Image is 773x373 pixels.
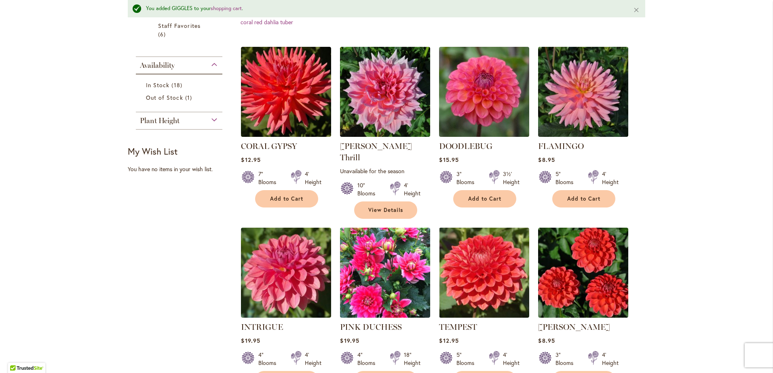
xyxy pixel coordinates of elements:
[128,145,177,157] strong: My Wish List
[305,351,321,367] div: 4' Height
[538,156,555,163] span: $8.95
[439,156,458,163] span: $15.95
[538,47,628,137] img: FLAMINGO
[258,170,281,186] div: 7" Blooms
[453,190,516,207] button: Add to Cart
[340,167,430,175] p: Unavailable for the season
[158,21,202,38] a: Staff Favorites
[158,22,201,29] span: Staff Favorites
[555,351,578,367] div: 3" Blooms
[404,351,420,367] div: 18" Height
[340,322,402,332] a: PINK DUCHESS
[503,170,520,186] div: 3½' Height
[140,61,175,70] span: Availability
[241,47,331,137] img: CORAL GYPSY
[146,93,214,102] a: Out of Stock 1
[241,141,297,151] a: CORAL GYPSY
[439,337,458,344] span: $12.95
[241,131,331,138] a: CORAL GYPSY
[241,156,260,163] span: $12.95
[305,170,321,186] div: 4' Height
[439,228,529,318] img: TEMPEST
[456,170,479,186] div: 3" Blooms
[439,322,477,332] a: TEMPEST
[602,170,619,186] div: 4' Height
[340,228,430,318] img: PINK DUCHESS
[158,30,168,38] span: 6
[567,195,600,202] span: Add to Cart
[555,170,578,186] div: 5" Blooms
[503,351,520,367] div: 4' Height
[340,337,359,344] span: $19.95
[270,195,303,202] span: Add to Cart
[146,5,621,13] div: You added GIGGLES to your .
[538,141,584,151] a: FLAMINGO
[439,131,529,138] a: DOODLEBUG
[241,18,293,26] a: coral red dahlia tuber
[241,228,331,318] img: INTRIGUE
[456,351,479,367] div: 5" Blooms
[171,81,184,89] span: 18
[357,181,380,197] div: 10" Blooms
[6,344,29,367] iframe: Launch Accessibility Center
[354,201,417,219] a: View Details
[404,181,420,197] div: 4' Height
[357,351,380,367] div: 4" Blooms
[468,195,501,202] span: Add to Cart
[146,94,183,101] span: Out of Stock
[146,81,169,89] span: In Stock
[439,141,492,151] a: DOODLEBUG
[241,322,283,332] a: INTRIGUE
[602,351,619,367] div: 4' Height
[538,228,628,318] img: BENJAMIN MATTHEW
[538,337,555,344] span: $8.95
[340,141,412,162] a: [PERSON_NAME] Thrill
[340,312,430,319] a: PINK DUCHESS
[146,81,214,89] a: In Stock 18
[241,312,331,319] a: INTRIGUE
[211,5,242,12] a: shopping cart
[439,312,529,319] a: TEMPEST
[538,131,628,138] a: FLAMINGO
[258,351,281,367] div: 4" Blooms
[128,165,236,173] div: You have no items in your wish list.
[340,47,430,137] img: Otto's Thrill
[255,190,318,207] button: Add to Cart
[538,312,628,319] a: BENJAMIN MATTHEW
[538,322,610,332] a: [PERSON_NAME]
[552,190,615,207] button: Add to Cart
[185,93,194,102] span: 1
[241,337,260,344] span: $19.95
[340,131,430,138] a: Otto's Thrill
[368,207,403,214] span: View Details
[439,47,529,137] img: DOODLEBUG
[140,116,180,125] span: Plant Height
